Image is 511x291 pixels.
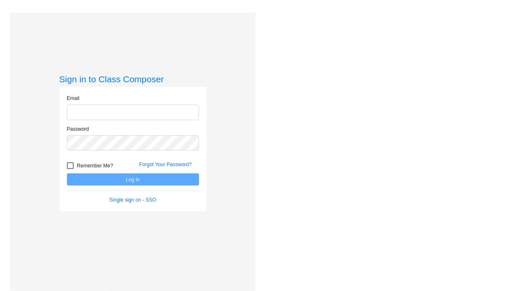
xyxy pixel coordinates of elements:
label: Password [67,125,89,133]
label: Email [67,94,80,102]
a: Forgot Your Password? [139,162,192,167]
span: Remember Me? [77,161,113,171]
a: Single sign on - SSO [109,197,156,203]
h3: Sign in to Class Composer [59,74,207,84]
button: Log In [67,173,199,186]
